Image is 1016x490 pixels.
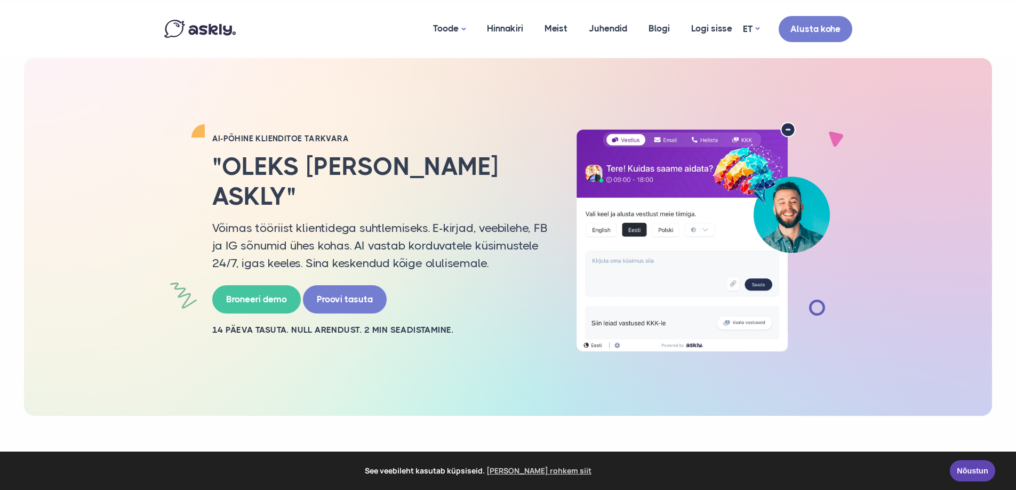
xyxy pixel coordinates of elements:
[212,324,548,336] h2: 14 PÄEVA TASUTA. NULL ARENDUST. 2 MIN SEADISTAMINE.
[212,219,548,272] p: Võimas tööriist klientidega suhtlemiseks. E-kirjad, veebilehe, FB ja IG sõnumid ühes kohas. AI va...
[212,285,301,314] a: Broneeri demo
[303,285,387,314] a: Proovi tasuta
[638,3,681,54] a: Blogi
[743,21,759,37] a: ET
[164,20,236,38] img: Askly
[578,3,638,54] a: Juhendid
[212,152,548,211] h2: "Oleks [PERSON_NAME] Askly"
[485,463,593,479] a: learn more about cookies
[476,3,534,54] a: Hinnakiri
[779,16,852,42] a: Alusta kohe
[564,122,842,352] img: AI multilingual chat
[534,3,578,54] a: Meist
[950,460,995,481] a: Nõustun
[422,3,476,55] a: Toode
[15,463,942,479] span: See veebileht kasutab küpsiseid.
[681,3,743,54] a: Logi sisse
[212,133,548,144] h2: AI-PÕHINE KLIENDITOE TARKVARA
